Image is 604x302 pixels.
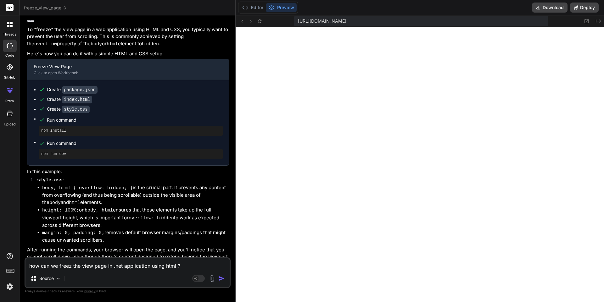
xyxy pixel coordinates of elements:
[209,275,216,282] img: attachment
[39,275,54,282] p: Source
[62,86,98,94] code: package.json
[47,96,92,103] div: Create
[47,86,98,93] div: Create
[4,122,16,127] label: Upload
[47,140,223,146] span: Run command
[142,41,159,47] code: hidden
[4,281,15,292] img: settings
[41,128,220,133] pre: npm install
[5,98,14,104] label: prem
[47,117,223,123] span: Run command
[25,288,231,294] p: Always double-check its answers. Your in Bind
[84,289,96,293] span: privacy
[27,168,229,175] p: In this example:
[24,5,67,11] span: freeze_view_page
[37,178,63,183] code: style.css
[49,200,61,206] code: body
[570,3,599,13] button: Deploy
[56,276,61,281] img: Pick Models
[298,18,346,24] span: [URL][DOMAIN_NAME]
[27,50,229,58] p: Here's how you can do it with a simple HTML and CSS setup:
[3,32,16,37] label: threads
[34,41,57,47] code: overflow
[69,200,80,206] code: html
[218,275,225,282] img: icon
[62,96,92,103] code: index.html
[107,41,118,47] code: html
[42,185,133,191] code: body, html { overflow: hidden; }
[34,63,213,70] div: Freeze View Page
[532,3,568,13] button: Download
[27,246,229,261] p: After running the commands, your browser will open the page, and you'll notice that you cannot sc...
[236,27,604,302] iframe: Preview
[5,53,14,58] label: code
[42,229,229,244] li: removes default browser margins/paddings that might cause unwanted scrollbars.
[62,106,90,113] code: style.css
[34,70,213,75] div: Click to open Workbench
[85,208,113,213] code: body, html
[266,3,297,12] button: Preview
[32,176,229,244] li: :
[129,216,174,221] code: overflow: hidden
[42,184,229,207] li: is the crucial part. It prevents any content from overflowing (and thus being scrollable) outside...
[27,26,229,48] p: To "freeze" the view page in a web application using HTML and CSS, you typically want to prevent ...
[42,206,229,229] li: on ensures that these elements take up the full viewport height, which is important for to work a...
[41,151,220,156] pre: npm run dev
[27,59,219,80] button: Freeze View PageClick to open Workbench
[42,230,104,236] code: margin: 0; padding: 0;
[47,106,90,113] div: Create
[240,3,266,12] button: Editor
[42,208,79,213] code: height: 100%;
[91,41,102,47] code: body
[4,75,15,80] label: GitHub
